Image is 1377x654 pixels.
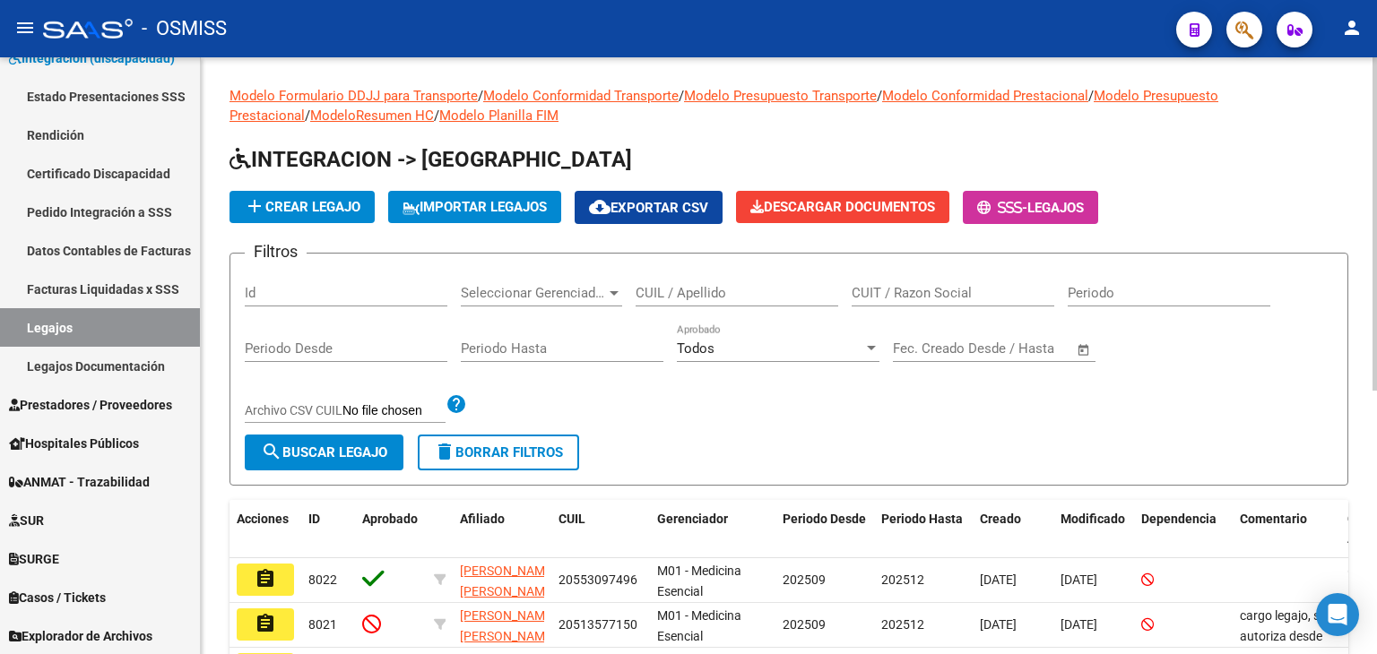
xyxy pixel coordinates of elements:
span: 202509 [783,617,826,632]
mat-icon: add [244,195,265,217]
span: [PERSON_NAME] [PERSON_NAME] [460,608,556,643]
a: Modelo Planilla FIM [439,108,559,124]
button: IMPORTAR LEGAJOS [388,191,561,223]
span: Buscar Legajo [261,444,387,460]
button: Crear Legajo [229,191,375,223]
datatable-header-cell: Acciones [229,500,301,559]
span: Periodo Hasta [881,512,963,526]
datatable-header-cell: Aprobado [355,500,427,559]
a: Modelo Presupuesto Transporte [684,88,877,104]
span: 8022 [308,572,337,587]
span: Integración (discapacidad) [9,48,175,68]
span: Borrar Filtros [434,444,563,460]
span: INTEGRACION -> [GEOGRAPHIC_DATA] [229,147,632,172]
span: M01 - Medicina Esencial [657,564,741,598]
span: CUIL [559,512,585,526]
datatable-header-cell: ID [301,500,355,559]
mat-icon: assignment [255,613,276,634]
h3: Filtros [245,239,307,264]
datatable-header-cell: Gerenciador [650,500,775,559]
button: Descargar Documentos [736,191,949,223]
span: Creado [980,512,1021,526]
datatable-header-cell: Comentario [1233,500,1340,559]
span: [DATE] [980,617,1017,632]
span: [DATE] [1061,572,1097,587]
span: - OSMISS [142,9,227,48]
a: ModeloResumen HC [310,108,434,124]
span: [DATE] [980,572,1017,587]
a: Modelo Conformidad Transporte [483,88,679,104]
span: Periodo Desde [783,512,866,526]
span: 202512 [881,572,924,587]
span: SUR [9,511,44,530]
button: Exportar CSV [575,191,723,224]
span: Explorador de Archivos [9,626,152,646]
mat-icon: cloud_download [589,196,611,218]
span: Seleccionar Gerenciador [461,285,606,301]
span: Modificado [1061,512,1125,526]
span: SURGE [9,549,59,569]
input: Fecha fin [982,340,1069,357]
datatable-header-cell: Modificado [1053,500,1134,559]
datatable-header-cell: Periodo Desde [775,500,874,559]
span: [PERSON_NAME] [PERSON_NAME] [460,564,556,598]
mat-icon: assignment [255,568,276,589]
button: -Legajos [963,191,1098,224]
span: Todos [677,340,714,357]
span: Aprobado [362,512,418,526]
span: Crear Legajo [244,199,360,215]
mat-icon: search [261,441,282,462]
span: Legajos [1027,200,1084,216]
datatable-header-cell: Creado [973,500,1053,559]
span: Descargar Documentos [750,199,935,215]
datatable-header-cell: Periodo Hasta [874,500,973,559]
datatable-header-cell: Afiliado [453,500,551,559]
span: 8021 [308,617,337,632]
span: Archivo CSV CUIL [245,403,342,417]
input: Fecha inicio [893,340,966,357]
button: Buscar Legajo [245,435,403,470]
span: ANMAT - Trazabilidad [9,472,150,492]
span: Hospitales Públicos [9,434,139,453]
span: Gerenciador [657,512,728,526]
span: Casos / Tickets [9,588,106,607]
mat-icon: delete [434,441,455,462]
input: Archivo CSV CUIL [342,403,446,419]
a: Modelo Formulario DDJJ para Transporte [229,88,478,104]
button: Open calendar [1074,340,1095,360]
mat-icon: person [1341,17,1363,39]
div: Open Intercom Messenger [1316,593,1359,636]
span: Comentario [1240,512,1307,526]
mat-icon: help [446,393,467,415]
span: 20553097496 [559,572,637,587]
span: Exportar CSV [589,200,708,216]
span: M01 - Medicina Esencial [657,608,741,643]
span: ID [308,512,320,526]
span: 202509 [783,572,826,587]
span: [DATE] [1061,617,1097,632]
span: 20513577150 [559,617,637,632]
mat-icon: menu [14,17,36,39]
span: Prestadores / Proveedores [9,395,172,415]
span: Afiliado [460,512,505,526]
span: IMPORTAR LEGAJOS [403,199,547,215]
span: Dependencia [1141,512,1217,526]
datatable-header-cell: Dependencia [1134,500,1233,559]
datatable-header-cell: CUIL [551,500,650,559]
a: Modelo Conformidad Prestacional [882,88,1088,104]
span: Acciones [237,512,289,526]
button: Borrar Filtros [418,435,579,470]
span: - [977,200,1027,216]
span: 202512 [881,617,924,632]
